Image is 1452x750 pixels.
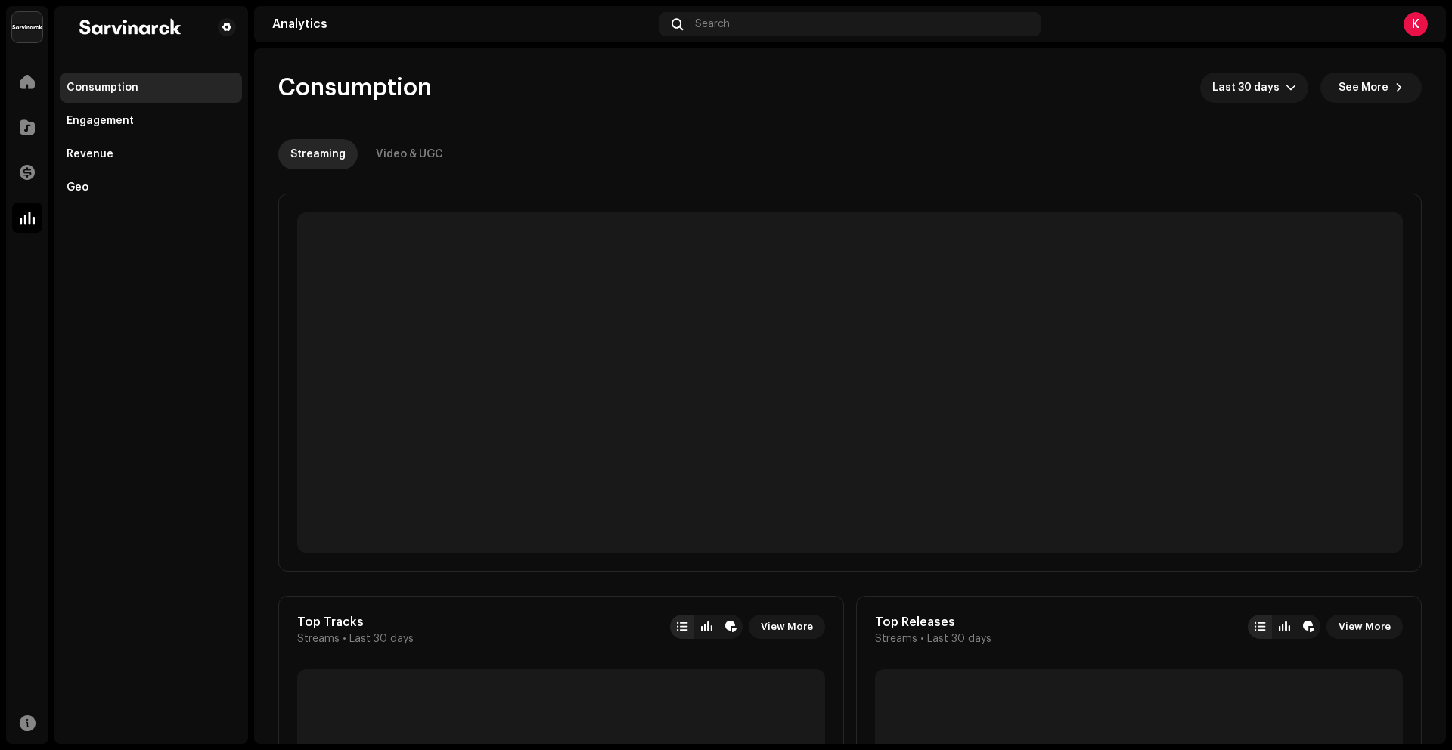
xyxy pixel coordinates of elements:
[920,633,924,645] span: •
[1326,615,1403,639] button: View More
[1286,73,1296,103] div: dropdown trigger
[60,106,242,136] re-m-nav-item: Engagement
[1339,73,1388,103] span: See More
[749,615,825,639] button: View More
[349,633,414,645] span: Last 30 days
[278,73,432,103] span: Consumption
[376,139,443,169] div: Video & UGC
[272,18,653,30] div: Analytics
[67,82,138,94] div: Consumption
[761,612,813,642] span: View More
[875,615,991,630] div: Top Releases
[60,73,242,103] re-m-nav-item: Consumption
[343,633,346,645] span: •
[1404,12,1428,36] div: K
[297,633,340,645] span: Streams
[927,633,991,645] span: Last 30 days
[875,633,917,645] span: Streams
[67,181,88,194] div: Geo
[1212,73,1286,103] span: Last 30 days
[297,615,414,630] div: Top Tracks
[1339,612,1391,642] span: View More
[60,172,242,203] re-m-nav-item: Geo
[60,139,242,169] re-m-nav-item: Revenue
[290,139,346,169] div: Streaming
[695,18,730,30] span: Search
[12,12,42,42] img: 537129df-5630-4d26-89eb-56d9d044d4fa
[67,148,113,160] div: Revenue
[1320,73,1422,103] button: See More
[67,115,134,127] div: Engagement
[67,18,194,36] img: ac24138c-4c14-4979-a5e2-e33bff931472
